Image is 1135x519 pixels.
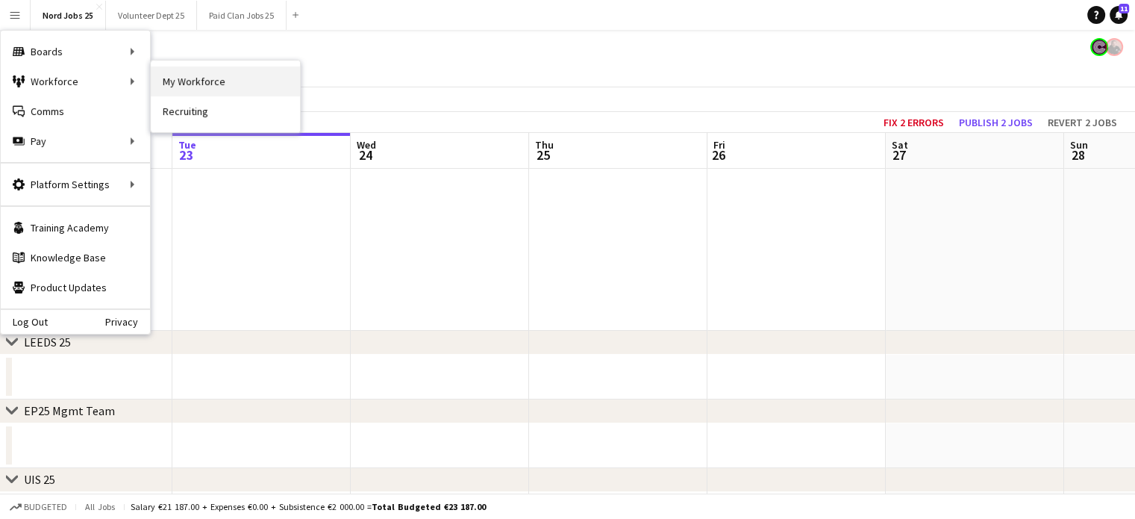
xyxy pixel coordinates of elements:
a: Privacy [105,316,150,328]
button: Volunteer Dept 25 [106,1,197,30]
button: Revert 2 jobs [1042,113,1123,132]
div: Boards [1,37,150,66]
span: 27 [889,146,908,164]
div: Pay [1,126,150,156]
app-user-avatar: Staffing Department [1090,38,1108,56]
button: Publish 2 jobs [953,113,1039,132]
a: Knowledge Base [1,243,150,273]
a: Training Academy [1,213,150,243]
span: Thu [535,138,554,152]
a: My Workforce [151,66,300,96]
button: Fix 2 errors [878,113,950,132]
button: Paid Clan Jobs 25 [197,1,287,30]
span: 25 [533,146,554,164]
span: Wed [357,138,376,152]
div: LEEDS 25 [24,335,71,349]
span: 24 [354,146,376,164]
span: Sun [1070,138,1088,152]
a: Recruiting [151,96,300,126]
span: Sat [892,138,908,152]
span: 11 [1119,4,1129,13]
span: All jobs [82,501,118,512]
button: Nord Jobs 25 [31,1,106,30]
span: Tue [178,138,196,152]
span: Budgeted [24,502,67,512]
a: Product Updates [1,273,150,302]
a: Log Out [1,316,48,328]
span: 23 [176,146,196,164]
span: 26 [711,146,725,164]
span: Total Budgeted €23 187.00 [372,501,486,512]
span: 28 [1068,146,1088,164]
div: UIS 25 [24,472,55,487]
a: 11 [1110,6,1128,24]
button: Budgeted [7,499,69,515]
span: Fri [713,138,725,152]
a: Comms [1,96,150,126]
div: Platform Settings [1,170,150,199]
app-user-avatar: Stevie Taylor [1105,38,1123,56]
div: Salary €21 187.00 + Expenses €0.00 + Subsistence €2 000.00 = [131,501,486,512]
div: Workforce [1,66,150,96]
div: EP25 Mgmt Team [24,403,115,418]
